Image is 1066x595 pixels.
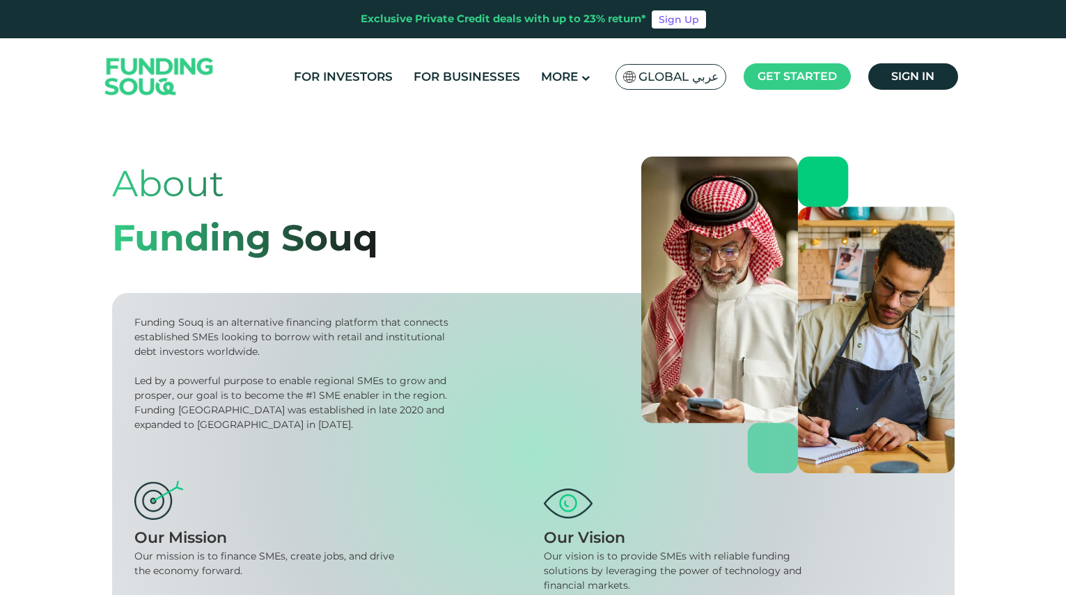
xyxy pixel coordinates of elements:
[891,70,934,83] span: Sign in
[544,489,593,518] img: vision
[134,526,523,549] div: Our Mission
[623,71,636,83] img: SA Flag
[134,481,183,520] img: mission
[134,315,453,359] div: Funding Souq is an alternative financing platform that connects established SMEs looking to borro...
[134,549,407,578] div: Our mission is to finance SMEs, create jobs, and drive the economy forward.
[112,157,378,211] div: About
[541,70,578,84] span: More
[361,11,646,27] div: Exclusive Private Credit deals with up to 23% return*
[652,10,706,29] a: Sign Up
[638,69,719,85] span: Global عربي
[290,65,396,88] a: For Investors
[410,65,524,88] a: For Businesses
[758,70,837,83] span: Get started
[641,157,955,473] img: about-us-banner
[868,63,958,90] a: Sign in
[112,211,378,265] div: Funding Souq
[544,526,932,549] div: Our Vision
[91,42,228,112] img: Logo
[544,549,816,593] div: Our vision is to provide SMEs with reliable funding solutions by leveraging the power of technolo...
[134,374,453,432] div: Led by a powerful purpose to enable regional SMEs to grow and prosper, our goal is to become the ...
